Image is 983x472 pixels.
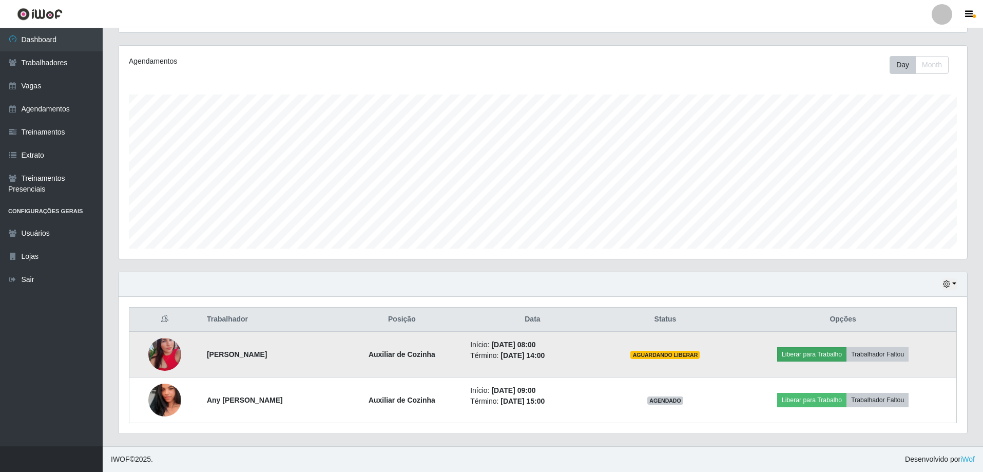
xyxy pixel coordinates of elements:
li: Início: [470,339,595,350]
button: Day [890,56,916,74]
th: Posição [340,308,465,332]
time: [DATE] 09:00 [491,386,535,394]
li: Início: [470,385,595,396]
img: 1739548726424.jpeg [148,371,181,429]
strong: Any [PERSON_NAME] [207,396,283,404]
strong: Auxiliar de Cozinha [369,350,435,358]
li: Término: [470,396,595,407]
button: Trabalhador Faltou [846,347,909,362]
li: Término: [470,350,595,361]
th: Opções [729,308,956,332]
time: [DATE] 15:00 [500,397,545,405]
th: Trabalhador [201,308,340,332]
time: [DATE] 08:00 [491,341,535,349]
strong: Auxiliar de Cozinha [369,396,435,404]
button: Month [915,56,949,74]
button: Liberar para Trabalho [777,347,846,362]
span: IWOF [111,455,130,463]
th: Data [464,308,601,332]
div: Agendamentos [129,56,465,67]
span: AGENDADO [647,397,683,405]
img: CoreUI Logo [17,8,63,21]
time: [DATE] 14:00 [500,351,545,360]
div: Toolbar with button groups [890,56,957,74]
div: First group [890,56,949,74]
button: Trabalhador Faltou [846,393,909,407]
span: Desenvolvido por [905,454,975,465]
strong: [PERSON_NAME] [207,350,267,358]
th: Status [601,308,729,332]
img: 1741951179417.jpeg [148,325,181,384]
a: iWof [960,455,975,463]
span: © 2025 . [111,454,153,465]
span: AGUARDANDO LIBERAR [630,351,700,359]
button: Liberar para Trabalho [777,393,846,407]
